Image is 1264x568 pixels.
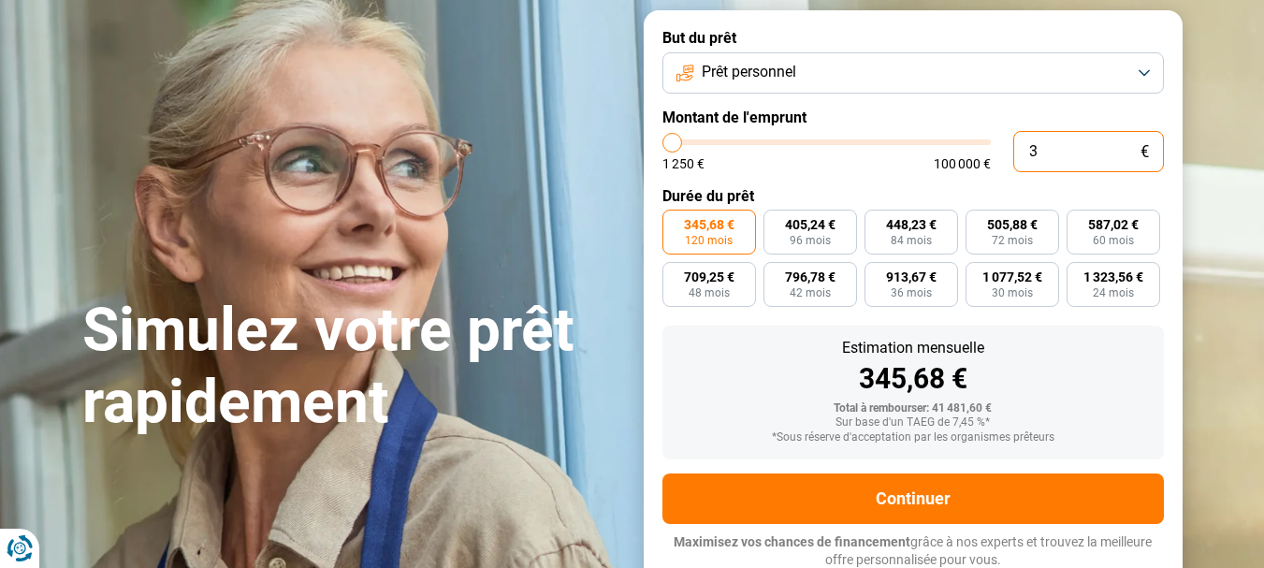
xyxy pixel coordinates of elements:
span: Maximisez vos chances de financement [674,534,910,549]
span: 96 mois [790,235,831,246]
label: But du prêt [662,29,1164,47]
span: 709,25 € [684,270,734,284]
span: 48 mois [689,287,730,299]
h1: Simulez votre prêt rapidement [82,295,621,439]
span: 796,78 € [785,270,835,284]
span: 405,24 € [785,218,835,231]
div: Estimation mensuelle [677,341,1149,356]
span: 42 mois [790,287,831,299]
span: 587,02 € [1088,218,1139,231]
button: Prêt personnel [662,52,1164,94]
span: 1 323,56 € [1083,270,1143,284]
span: 30 mois [992,287,1033,299]
button: Continuer [662,473,1164,524]
label: Durée du prêt [662,187,1164,205]
span: 36 mois [891,287,932,299]
div: Total à rembourser: 41 481,60 € [677,402,1149,415]
label: Montant de l'emprunt [662,109,1164,126]
div: 345,68 € [677,365,1149,393]
span: 448,23 € [886,218,937,231]
span: € [1141,144,1149,160]
div: *Sous réserve d'acceptation par les organismes prêteurs [677,431,1149,444]
span: 72 mois [992,235,1033,246]
span: 913,67 € [886,270,937,284]
span: 60 mois [1093,235,1134,246]
div: Sur base d'un TAEG de 7,45 %* [677,416,1149,430]
span: 84 mois [891,235,932,246]
span: 100 000 € [934,157,991,170]
span: 24 mois [1093,287,1134,299]
span: 345,68 € [684,218,734,231]
span: 1 250 € [662,157,705,170]
span: Prêt personnel [702,62,796,82]
span: 505,88 € [987,218,1038,231]
span: 120 mois [685,235,733,246]
span: 1 077,52 € [982,270,1042,284]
